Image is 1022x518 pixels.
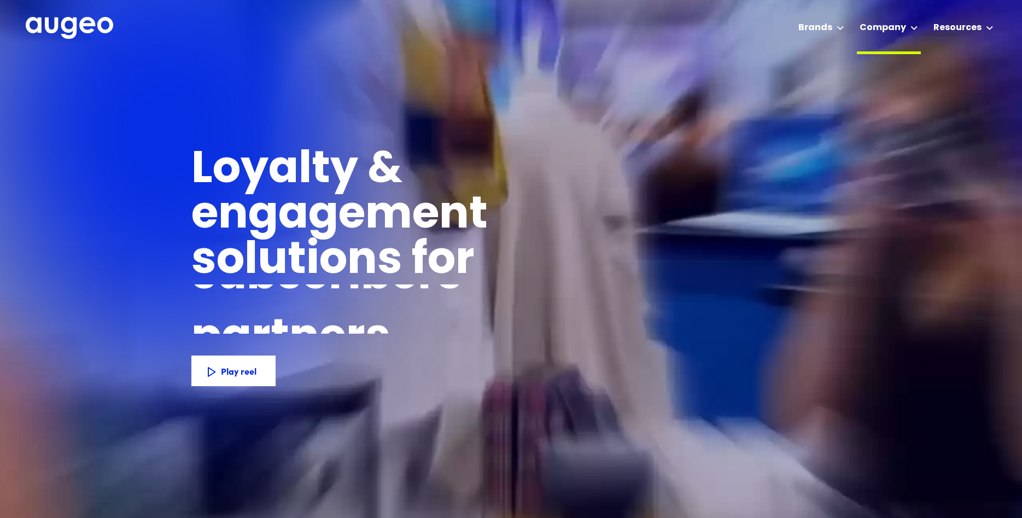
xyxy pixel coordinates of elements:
h1: Loyalty & engagement solutions for [191,148,664,284]
h1: partners [191,316,462,362]
div: Resources [933,21,982,34]
div: Company [860,21,906,34]
a: home [26,17,113,40]
img: Augeo's full logo in white. [26,17,113,39]
div: Brands [798,21,832,34]
a: Play reel [191,356,276,386]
